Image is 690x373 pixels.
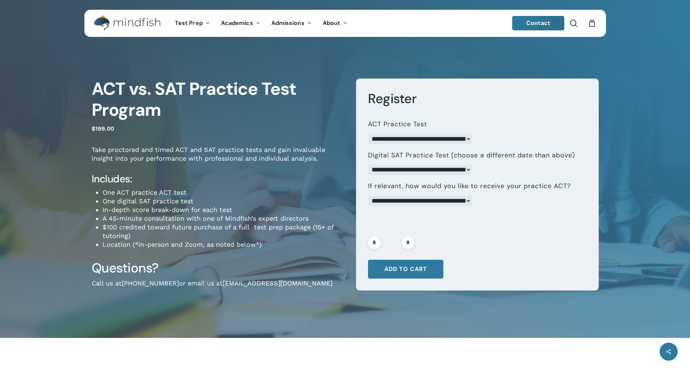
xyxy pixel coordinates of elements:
[368,182,571,190] label: If relevant, how would you like to receive your practice ACT?
[317,20,353,26] a: About
[266,20,317,26] a: Admissions
[103,205,345,214] li: In-depth score break-down for each test
[271,19,305,27] span: Admissions
[92,145,345,173] p: Take proctored and timed ACT and SAT practice tests and gain invaluable insight into your perform...
[92,125,114,132] bdi: 199.00
[92,260,345,276] h3: Questions?
[122,279,179,287] a: [PHONE_NUMBER]
[92,79,345,120] h1: ACT vs. SAT Practice Test Program
[170,10,353,37] nav: Main Menu
[368,151,575,160] label: Digital SAT Practice Test (choose a different date than above)
[512,16,564,30] a: Contact
[221,19,253,27] span: Academics
[323,19,340,27] span: About
[368,260,443,279] button: Add to cart
[175,19,203,27] span: Test Prep
[103,214,345,223] li: A 45-minute consultation with one of Mindfish’s expert directors
[92,279,345,297] p: Call us at or email us at
[170,20,216,26] a: Test Prep
[223,279,333,287] a: [EMAIL_ADDRESS][DOMAIN_NAME]
[216,20,266,26] a: Academics
[84,10,606,37] header: Main Menu
[526,19,550,27] span: Contact
[92,173,345,186] h4: Includes:
[103,240,345,249] li: Location (*in-person and Zoom, as noted below*)
[103,188,345,197] li: One ACT practice ACT test
[368,90,586,107] h3: Register
[383,236,400,249] input: Product quantity
[368,120,427,128] label: ACT Practice Test
[92,125,95,132] span: $
[103,197,345,205] li: One digital SAT practice test
[103,223,345,240] li: $100 credited toward future purchase of a full test prep package (15+ of tutoring)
